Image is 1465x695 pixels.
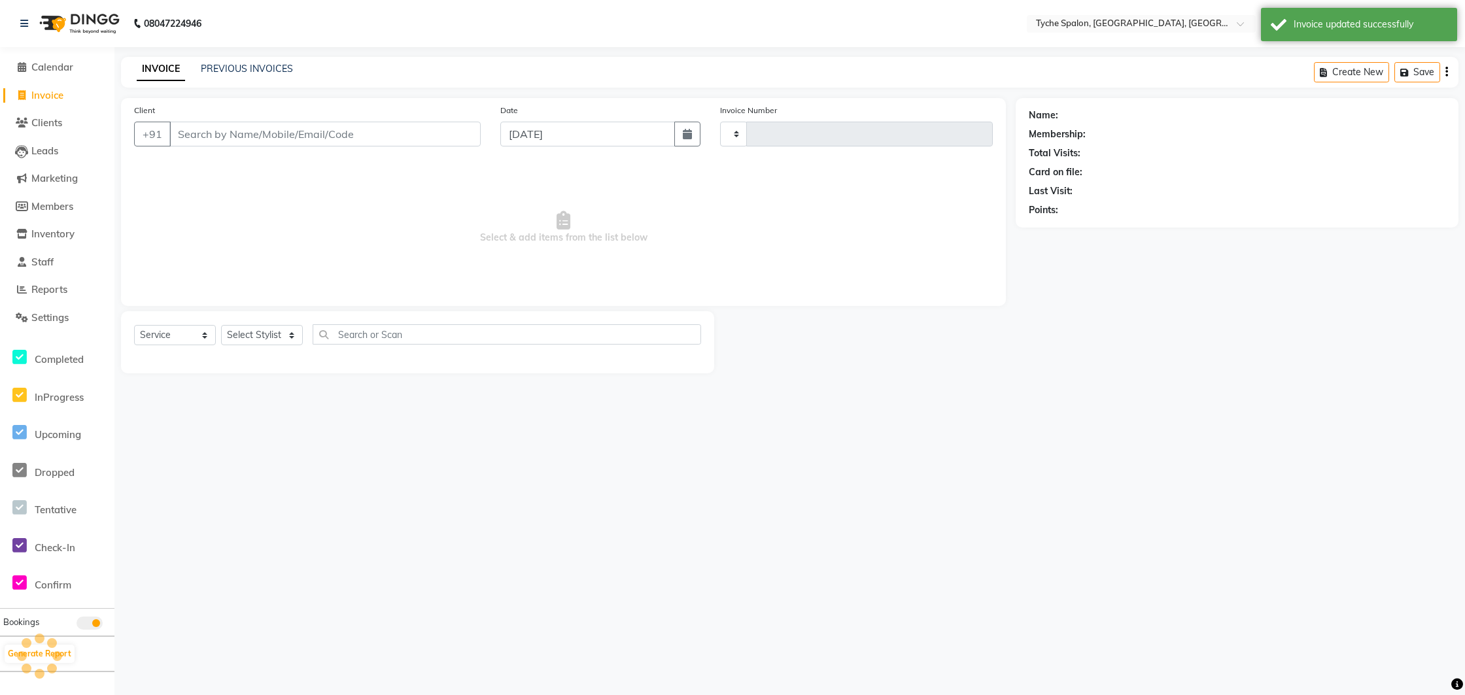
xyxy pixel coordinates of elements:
span: Members [31,200,73,212]
div: Invoice updated successfully [1294,18,1447,31]
div: Total Visits: [1029,146,1080,160]
img: logo [33,5,123,42]
span: Bookings [3,617,39,627]
span: Reports [31,283,67,296]
a: Leads [3,144,111,159]
span: Confirm [35,579,71,591]
a: Inventory [3,227,111,242]
span: Marketing [31,172,78,184]
div: Membership: [1029,127,1086,141]
a: Staff [3,255,111,270]
span: Tentative [35,503,77,516]
a: Reports [3,282,111,297]
input: Search or Scan [313,324,701,345]
a: Settings [3,311,111,326]
span: Calendar [31,61,73,73]
div: Points: [1029,203,1058,217]
span: Staff [31,256,54,268]
input: Search by Name/Mobile/Email/Code [169,122,481,146]
a: PREVIOUS INVOICES [201,63,293,75]
a: Marketing [3,171,111,186]
a: Invoice [3,88,111,103]
a: Calendar [3,60,111,75]
span: Select & add items from the list below [134,162,993,293]
button: Save [1394,62,1440,82]
button: Create New [1314,62,1389,82]
a: Clients [3,116,111,131]
div: Last Visit: [1029,184,1073,198]
button: +91 [134,122,171,146]
div: Name: [1029,109,1058,122]
label: Client [134,105,155,116]
b: 08047224946 [144,5,201,42]
span: Upcoming [35,428,81,441]
label: Date [500,105,518,116]
label: Invoice Number [720,105,777,116]
span: Settings [31,311,69,324]
span: Inventory [31,228,75,240]
span: Check-In [35,541,75,554]
a: Members [3,199,111,214]
span: Leads [31,144,58,157]
span: InProgress [35,391,84,403]
span: Dropped [35,466,75,479]
span: Completed [35,353,84,365]
span: Clients [31,116,62,129]
div: Card on file: [1029,165,1082,179]
button: Generate Report [5,645,75,663]
span: Invoice [31,89,63,101]
a: INVOICE [137,58,185,81]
